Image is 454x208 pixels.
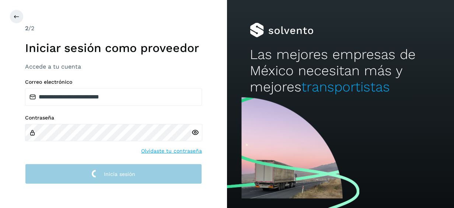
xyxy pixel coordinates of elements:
[104,171,135,177] span: Inicia sesión
[25,164,202,184] button: Inicia sesión
[25,115,202,121] label: Contraseña
[250,46,432,96] h2: Las mejores empresas de México necesitan más y mejores
[141,147,202,155] a: Olvidaste tu contraseña
[25,63,202,70] h3: Accede a tu cuenta
[25,41,202,55] h1: Iniciar sesión como proveedor
[25,25,28,32] span: 2
[25,79,202,85] label: Correo electrónico
[301,79,390,95] span: transportistas
[25,24,202,33] div: /2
